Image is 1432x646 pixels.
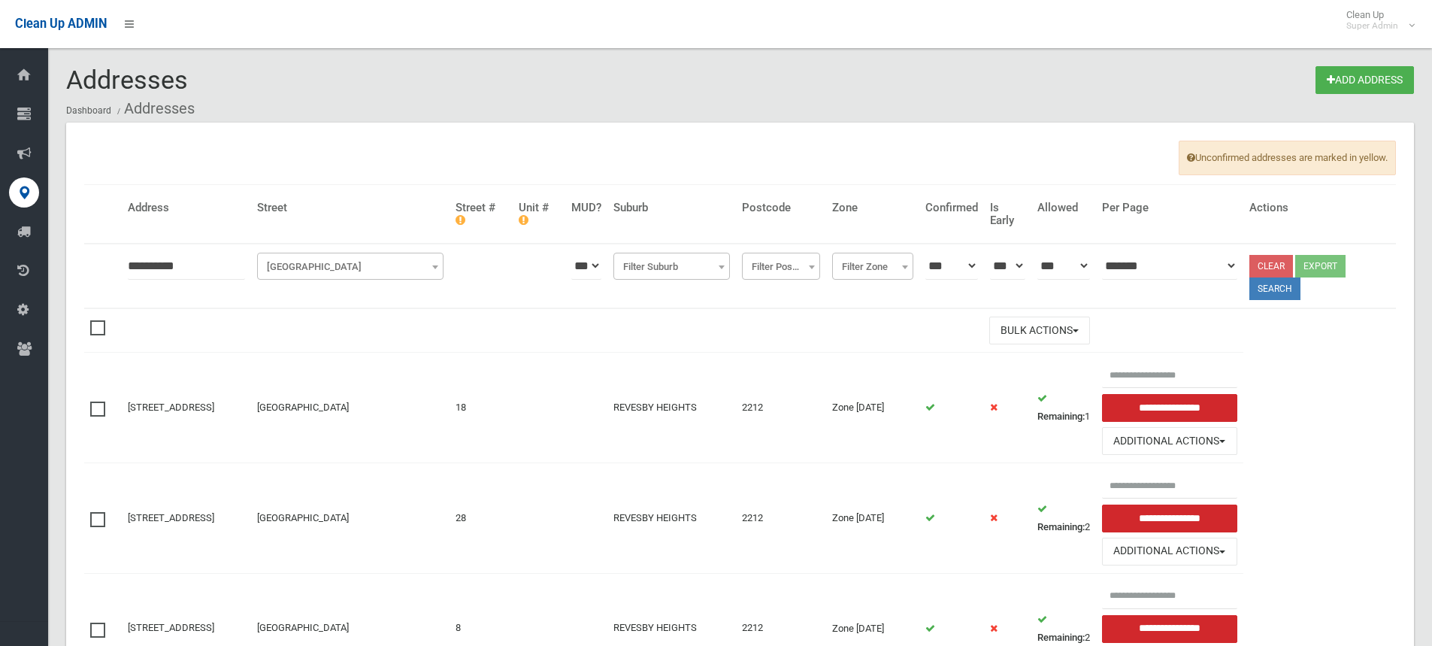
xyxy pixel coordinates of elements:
td: [GEOGRAPHIC_DATA] [251,353,450,463]
span: Filter Postcode [742,253,820,280]
span: Filter Zone [836,256,910,278]
small: Super Admin [1346,20,1398,32]
h4: Zone [832,202,914,214]
button: Additional Actions [1102,427,1237,455]
h4: Street # [456,202,506,226]
strong: Remaining: [1037,521,1085,532]
h4: Postcode [742,202,820,214]
a: Add Address [1315,66,1414,94]
span: Filter Suburb [617,256,726,278]
button: Export [1295,255,1346,278]
a: Clear [1249,255,1293,278]
span: Clean Up ADMIN [15,17,107,31]
td: Zone [DATE] [826,353,920,463]
h4: Unit # [519,202,559,226]
td: Zone [DATE] [826,463,920,574]
span: Addresses [66,65,188,95]
td: 18 [450,353,512,463]
td: 2212 [736,353,826,463]
h4: Per Page [1102,202,1237,214]
strong: Remaining: [1037,632,1085,643]
h4: Allowed [1037,202,1090,214]
td: REVESBY HEIGHTS [607,463,736,574]
span: Filter Zone [832,253,914,280]
td: 2212 [736,463,826,574]
td: [GEOGRAPHIC_DATA] [251,463,450,574]
strong: Remaining: [1037,411,1085,422]
h4: MUD? [571,202,601,214]
a: [STREET_ADDRESS] [128,512,214,523]
a: [STREET_ADDRESS] [128,402,214,413]
span: Clean Up [1339,9,1413,32]
button: Search [1249,278,1300,300]
td: 1 [1031,353,1096,463]
span: Unconfirmed addresses are marked in yellow. [1179,141,1396,175]
a: [STREET_ADDRESS] [128,622,214,633]
td: 28 [450,463,512,574]
span: Filter Postcode [746,256,816,278]
h4: Is Early [990,202,1025,226]
h4: Confirmed [925,202,978,214]
h4: Street [257,202,444,214]
button: Additional Actions [1102,538,1237,566]
h4: Actions [1249,202,1390,214]
a: Dashboard [66,105,111,116]
td: REVESBY HEIGHTS [607,353,736,463]
h4: Suburb [613,202,730,214]
button: Bulk Actions [989,317,1090,344]
span: Filter Suburb [613,253,730,280]
td: 2 [1031,463,1096,574]
li: Addresses [114,95,195,123]
span: Filter Street [261,256,440,278]
h4: Address [128,202,245,214]
span: Filter Street [257,253,444,280]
